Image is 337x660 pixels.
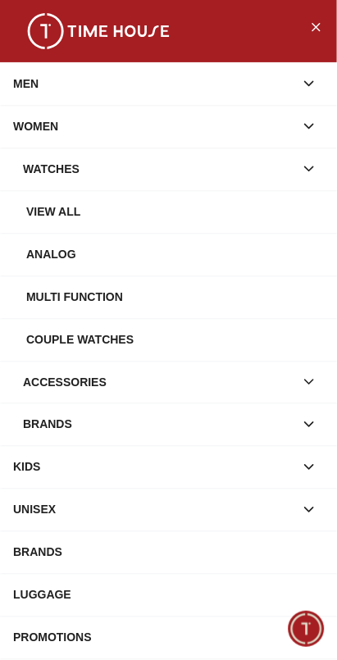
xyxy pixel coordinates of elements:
[13,623,294,653] div: PROMOTIONS
[13,112,294,141] div: WOMEN
[13,69,294,98] div: MEN
[289,612,325,648] div: Chat Widget
[26,282,324,312] div: Multi Function
[23,410,294,439] div: Brands
[13,453,294,482] div: KIDS
[16,13,180,49] img: ...
[23,154,294,184] div: Watches
[26,325,324,354] div: Couple Watches
[26,239,324,269] div: Analog
[13,495,294,525] div: UNISEX
[303,13,329,39] button: Close Menu
[23,367,294,397] div: Accessories
[13,580,324,610] div: LUGGAGE
[13,538,324,567] div: BRANDS
[26,197,324,226] div: View all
